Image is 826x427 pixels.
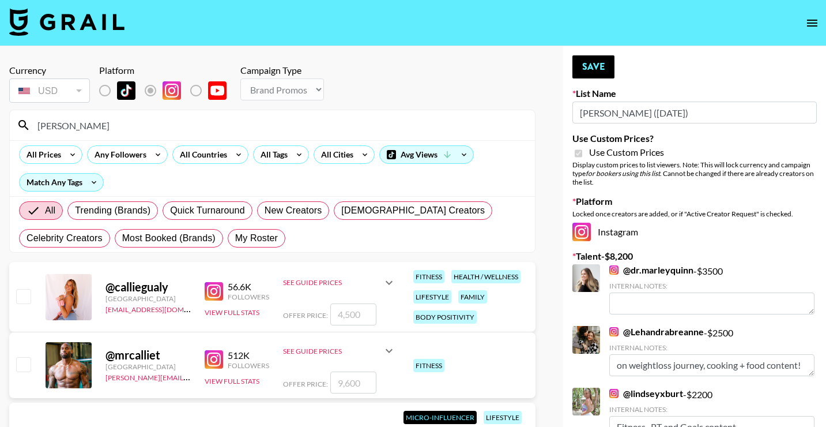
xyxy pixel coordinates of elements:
[205,350,223,369] img: Instagram
[609,354,814,376] textarea: on weightloss journey, cooking + food content!
[105,348,191,362] div: @ mrcalliet
[330,304,376,325] input: 4,500
[105,303,221,314] a: [EMAIL_ADDRESS][DOMAIN_NAME]
[205,282,223,301] img: Instagram
[9,8,125,36] img: Grail Talent
[451,270,521,283] div: health / wellness
[572,196,817,207] label: Platform
[403,411,477,424] div: Micro-Influencer
[240,65,324,76] div: Campaign Type
[235,231,278,245] span: My Roster
[283,311,328,320] span: Offer Price:
[9,76,90,105] div: Currency is locked to USD
[609,405,814,414] div: Internal Notes:
[88,146,149,163] div: Any Followers
[99,65,236,76] div: Platform
[228,293,269,301] div: Followers
[228,361,269,370] div: Followers
[413,270,444,283] div: fitness
[254,146,290,163] div: All Tags
[330,372,376,394] input: 9,600
[163,81,181,100] img: Instagram
[122,231,216,245] span: Most Booked (Brands)
[609,264,814,314] div: - $ 3500
[314,146,356,163] div: All Cities
[609,264,693,276] a: @dr.marleyquinn
[208,81,227,100] img: YouTube
[572,250,817,262] label: Talent - $ 8,200
[283,347,382,355] div: See Guide Prices
[170,204,245,218] span: Quick Turnaround
[117,81,135,100] img: TikTok
[105,294,191,303] div: [GEOGRAPHIC_DATA]
[9,65,90,76] div: Currency
[27,231,103,245] span: Celebrity Creators
[572,160,817,186] div: Display custom prices to list viewers. Note: This will lock currency and campaign type . Cannot b...
[609,265,618,275] img: Instagram
[586,169,660,178] em: for bookers using this list
[20,146,63,163] div: All Prices
[572,88,817,99] label: List Name
[380,146,473,163] div: Avg Views
[205,377,259,385] button: View Full Stats
[205,308,259,317] button: View Full Stats
[45,204,55,218] span: All
[283,269,396,297] div: See Guide Prices
[283,337,396,365] div: See Guide Prices
[609,282,814,290] div: Internal Notes:
[609,326,704,338] a: @Lehandrabreanne
[572,55,614,78] button: Save
[341,204,485,218] span: [DEMOGRAPHIC_DATA] Creators
[572,209,817,218] div: Locked once creators are added, or if "Active Creator Request" is checked.
[228,350,269,361] div: 512K
[228,281,269,293] div: 56.6K
[609,343,814,352] div: Internal Notes:
[801,12,824,35] button: open drawer
[572,133,817,144] label: Use Custom Prices?
[283,380,328,388] span: Offer Price:
[609,389,618,398] img: Instagram
[99,78,236,103] div: List locked to Instagram.
[609,326,814,376] div: - $ 2500
[105,280,191,294] div: @ calliegualy
[484,411,522,424] div: lifestyle
[105,362,191,371] div: [GEOGRAPHIC_DATA]
[283,278,382,287] div: See Guide Prices
[413,290,451,304] div: lifestyle
[413,359,444,372] div: fitness
[12,81,88,101] div: USD
[265,204,322,218] span: New Creators
[75,204,150,218] span: Trending (Brands)
[609,388,683,399] a: @lindseyxburt
[105,371,276,382] a: [PERSON_NAME][EMAIL_ADDRESS][DOMAIN_NAME]
[31,116,528,134] input: Search by User Name
[589,147,664,158] span: Use Custom Prices
[572,223,817,241] div: Instagram
[413,310,477,324] div: body positivity
[609,327,618,336] img: Instagram
[572,223,591,241] img: Instagram
[20,174,103,191] div: Match Any Tags
[458,290,487,304] div: family
[173,146,229,163] div: All Countries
